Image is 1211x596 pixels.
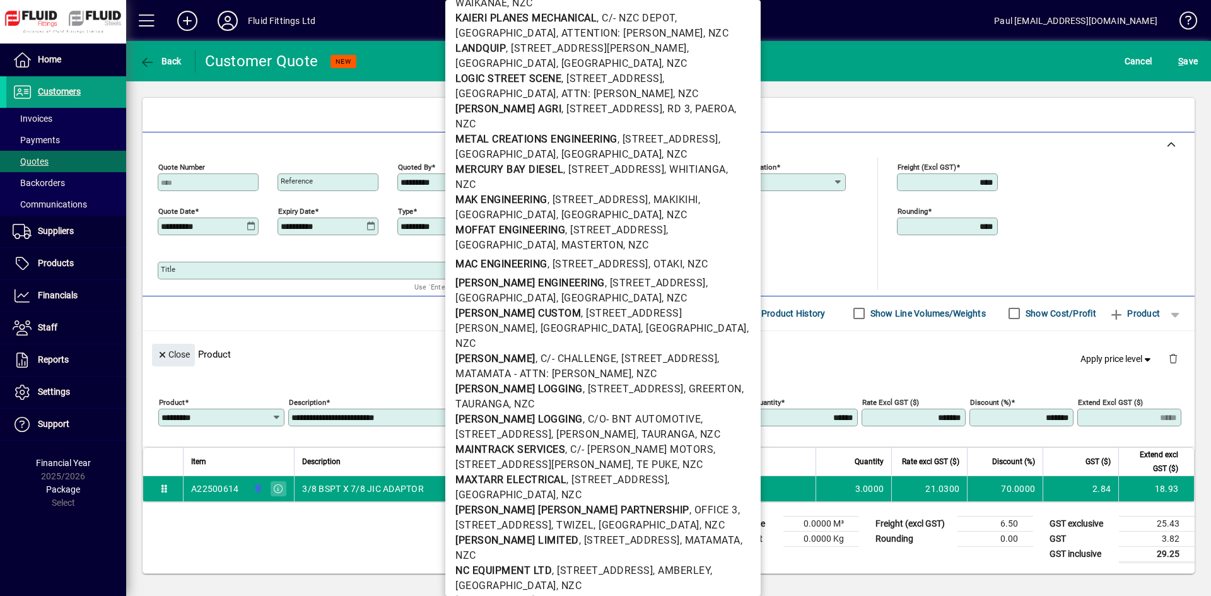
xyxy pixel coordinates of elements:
span: , [GEOGRAPHIC_DATA] [556,57,662,69]
span: , [STREET_ADDRESS] [565,224,666,236]
b: MAINTRACK SERVICES [455,443,565,455]
span: , [STREET_ADDRESS] [547,258,648,270]
span: , MASTERTON [556,239,624,251]
span: , C/- CHALLENGE [535,353,617,365]
span: , MATAMATA [680,534,740,546]
span: , NZC [682,258,708,270]
span: , NZC [662,209,687,221]
b: MAK ENGINEERING [455,194,547,206]
span: , OFFICE 3 [689,504,738,516]
span: , C/- NZC DEPOT [597,12,675,24]
b: [PERSON_NAME] AGRI [455,103,561,115]
b: [PERSON_NAME] [455,353,535,365]
b: LANDQUIP [455,42,506,54]
span: , ATTENTION: [PERSON_NAME] [556,27,703,39]
span: , NZC [509,398,535,410]
b: KAIERI PLANES MECHANICAL [455,12,597,24]
b: [PERSON_NAME] LIMITED [455,534,579,546]
span: , NZC [695,428,721,440]
span: , [STREET_ADDRESS][PERSON_NAME] [506,42,687,54]
span: , TWIZEL, [GEOGRAPHIC_DATA] [551,519,699,531]
b: [PERSON_NAME] LOGGING [455,383,583,395]
span: , [STREET_ADDRESS] [617,133,718,145]
span: , NZC [677,459,703,470]
span: , [GEOGRAPHIC_DATA] [556,148,662,160]
span: , [GEOGRAPHIC_DATA] [535,322,641,334]
span: , C/- [PERSON_NAME] MOTORS [565,443,713,455]
span: , [STREET_ADDRESS] [547,194,648,206]
b: [PERSON_NAME] CUSTOM [455,307,581,319]
span: , [GEOGRAPHIC_DATA] [641,322,747,334]
span: , NZC [623,239,649,251]
span: , NZC [556,580,582,592]
span: , NZC [703,27,729,39]
span: , [STREET_ADDRESS] [561,103,662,115]
span: , [PERSON_NAME], TAURANGA [551,428,695,440]
span: , NZC [699,519,725,531]
span: , [GEOGRAPHIC_DATA] [556,292,662,304]
b: NC EQUIPMENT LTD [455,564,552,576]
span: , NZC [662,57,687,69]
span: , NZC [631,368,657,380]
span: , NZC [662,148,687,160]
span: , [STREET_ADDRESS] [616,353,717,365]
b: METAL CREATIONS ENGINEERING [455,133,617,145]
b: [PERSON_NAME] LOGGING [455,413,583,425]
span: , ATTN: [PERSON_NAME] [556,88,674,100]
span: , OTAKI [648,258,683,270]
span: , WHITIANGA [664,163,726,175]
span: , AMBERLEY [653,564,710,576]
span: , NZC [662,292,687,304]
span: , [STREET_ADDRESS] [552,564,653,576]
b: MAXTARR ELECTRICAL [455,474,566,486]
b: MERCURY BAY DIESEL [455,163,563,175]
span: , PAEROA [690,103,734,115]
b: [PERSON_NAME] [PERSON_NAME] PARTNERSHIP [455,504,689,516]
b: LOGIC STREET SCENE [455,73,561,85]
span: , RD 3 [662,103,690,115]
span: , C/O- BNT AUTOMOTIVE [583,413,701,425]
span: , [STREET_ADDRESS] [583,383,684,395]
b: MOFFAT ENGINEERING [455,224,565,236]
span: , [STREET_ADDRESS] [561,73,662,85]
b: [PERSON_NAME] ENGINEERING [455,277,605,289]
span: , NZC [673,88,699,100]
span: , NZC [556,489,582,501]
b: MAC ENGINEERING [455,258,547,270]
span: , [STREET_ADDRESS] [563,163,664,175]
span: , TE PUKE [631,459,678,470]
span: , [STREET_ADDRESS] [579,534,680,546]
span: , GREERTON [684,383,742,395]
span: , [STREET_ADDRESS] [605,277,706,289]
span: , [STREET_ADDRESS] [566,474,667,486]
span: , [GEOGRAPHIC_DATA] [556,209,662,221]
